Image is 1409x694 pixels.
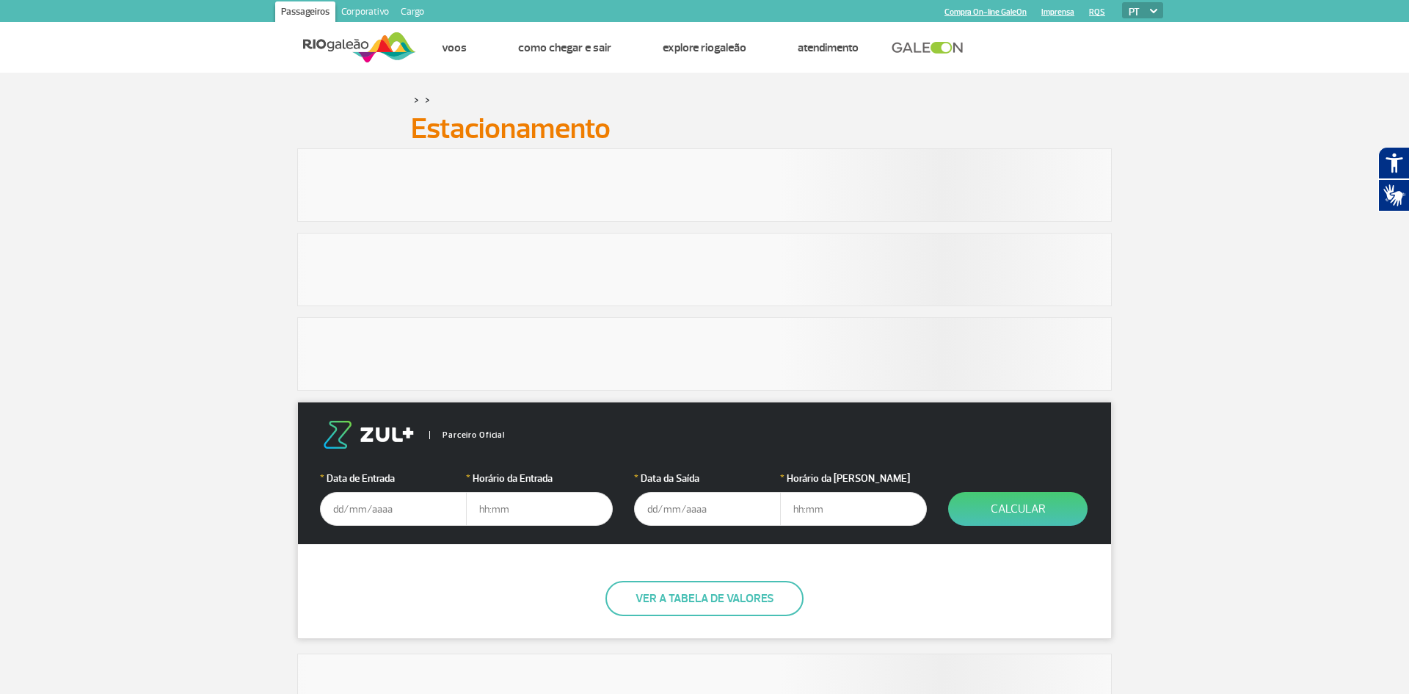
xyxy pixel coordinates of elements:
[944,7,1027,17] a: Compra On-line GaleOn
[442,40,467,55] a: Voos
[335,1,395,25] a: Corporativo
[275,1,335,25] a: Passageiros
[634,471,781,486] label: Data da Saída
[1089,7,1105,17] a: RQS
[798,40,859,55] a: Atendimento
[414,91,419,108] a: >
[425,91,430,108] a: >
[1378,147,1409,212] div: Plugin de acessibilidade da Hand Talk.
[1378,147,1409,179] button: Abrir recursos assistivos.
[320,492,467,526] input: dd/mm/aaaa
[780,492,927,526] input: hh:mm
[466,471,613,486] label: Horário da Entrada
[466,492,613,526] input: hh:mm
[634,492,781,526] input: dd/mm/aaaa
[429,431,505,439] span: Parceiro Oficial
[1378,179,1409,212] button: Abrir tradutor de língua de sinais.
[605,581,804,616] button: Ver a tabela de valores
[518,40,611,55] a: Como chegar e sair
[948,492,1088,526] button: Calcular
[780,471,927,486] label: Horário da [PERSON_NAME]
[320,471,467,486] label: Data de Entrada
[411,116,998,141] h1: Estacionamento
[320,421,417,449] img: logo-zul.png
[1041,7,1074,17] a: Imprensa
[395,1,430,25] a: Cargo
[663,40,746,55] a: Explore RIOgaleão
